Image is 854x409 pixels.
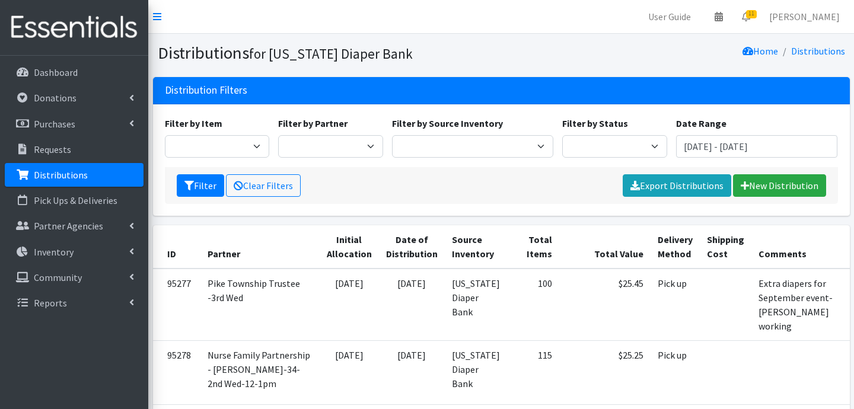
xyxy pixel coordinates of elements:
td: $25.45 [559,269,651,341]
label: Date Range [676,116,726,130]
th: Total Items [507,225,559,269]
td: 100 [507,269,559,341]
label: Filter by Partner [278,116,348,130]
button: Filter [177,174,224,197]
a: Reports [5,291,144,315]
a: Purchases [5,112,144,136]
p: Purchases [34,118,75,130]
p: Inventory [34,246,74,258]
p: Donations [34,92,77,104]
h3: Distribution Filters [165,84,247,97]
p: Pick Ups & Deliveries [34,194,117,206]
a: New Distribution [733,174,826,197]
th: Date of Distribution [379,225,445,269]
a: [PERSON_NAME] [760,5,849,28]
th: Total Value [559,225,651,269]
td: [US_STATE] Diaper Bank [445,340,507,404]
a: Inventory [5,240,144,264]
a: Home [743,45,778,57]
img: HumanEssentials [5,8,144,47]
a: Dashboard [5,60,144,84]
td: 95278 [153,340,200,404]
td: [DATE] [379,269,445,341]
a: Partner Agencies [5,214,144,238]
a: Distributions [791,45,845,57]
p: Reports [34,297,67,309]
td: [US_STATE] Diaper Bank [445,269,507,341]
h1: Distributions [158,43,497,63]
input: January 1, 2011 - December 31, 2011 [676,135,838,158]
td: [DATE] [320,269,379,341]
th: Source Inventory [445,225,507,269]
p: Requests [34,143,71,155]
a: Community [5,266,144,289]
td: [DATE] [320,340,379,404]
td: Pick up [651,269,700,341]
th: Delivery Method [651,225,700,269]
span: 11 [746,10,757,18]
a: 11 [732,5,760,28]
td: Pick up [651,340,700,404]
a: Donations [5,86,144,110]
th: Partner [200,225,320,269]
label: Filter by Source Inventory [392,116,503,130]
td: [DATE] [379,340,445,404]
small: for [US_STATE] Diaper Bank [249,45,413,62]
p: Partner Agencies [34,220,103,232]
th: Shipping Cost [700,225,751,269]
p: Dashboard [34,66,78,78]
a: Requests [5,138,144,161]
p: Distributions [34,169,88,181]
th: Initial Allocation [320,225,379,269]
td: 115 [507,340,559,404]
td: $25.25 [559,340,651,404]
td: Pike Township Trustee -3rd Wed [200,269,320,341]
a: Export Distributions [623,174,731,197]
th: ID [153,225,200,269]
label: Filter by Item [165,116,222,130]
a: User Guide [639,5,700,28]
label: Filter by Status [562,116,628,130]
td: 95277 [153,269,200,341]
a: Clear Filters [226,174,301,197]
a: Pick Ups & Deliveries [5,188,144,212]
td: Nurse Family Partnership - [PERSON_NAME]-34-2nd Wed-12-1pm [200,340,320,404]
a: Distributions [5,163,144,187]
p: Community [34,271,82,283]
